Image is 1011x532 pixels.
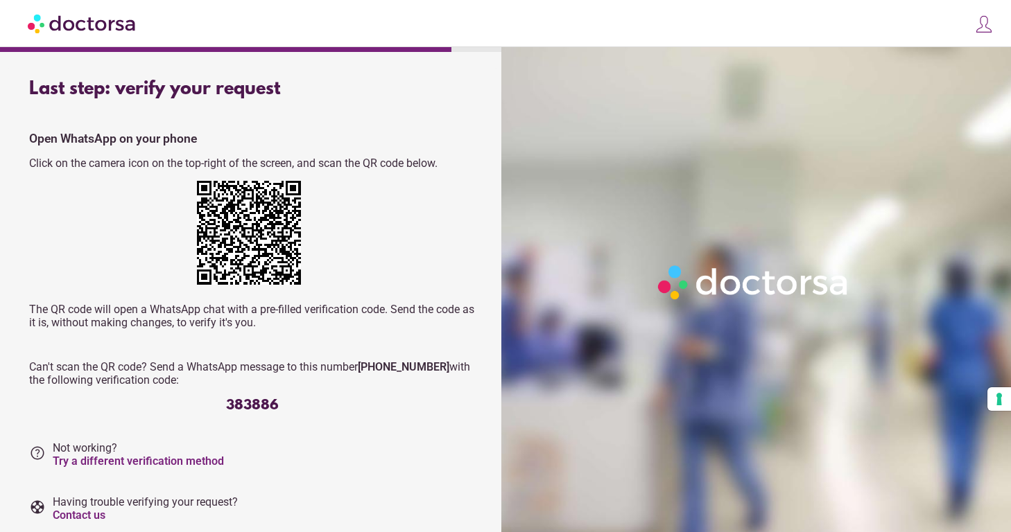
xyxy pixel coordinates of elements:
img: icons8-customer-100.png [974,15,994,34]
img: Doctorsa.com [28,8,137,39]
span: Not working? [53,441,224,468]
p: Can't scan the QR code? Send a WhatsApp message to this number with the following verification code: [29,360,475,387]
div: Last step: verify your request [29,79,475,100]
p: The QR code will open a WhatsApp chat with a pre-filled verification code. Send the code as it is... [29,303,475,329]
strong: [PHONE_NUMBER] [358,360,449,373]
img: Logo-Doctorsa-trans-White-partial-flat.png [653,260,855,305]
div: 383886 [29,398,475,414]
img: 8SZRPwAAAAGSURBVAMAoONrOYmhJvYAAAAASUVORK5CYII= [197,181,301,285]
i: support [29,499,46,515]
span: Having trouble verifying your request? [53,495,238,522]
i: help [29,445,46,461]
a: Try a different verification method [53,454,224,468]
a: Contact us [53,508,105,522]
p: Click on the camera icon on the top-right of the screen, and scan the QR code below. [29,157,475,170]
div: https://wa.me/+12673231263?text=My+request+verification+code+is+383886 [197,181,308,292]
strong: Open WhatsApp on your phone [29,132,197,145]
button: Your consent preferences for tracking technologies [987,387,1011,411]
